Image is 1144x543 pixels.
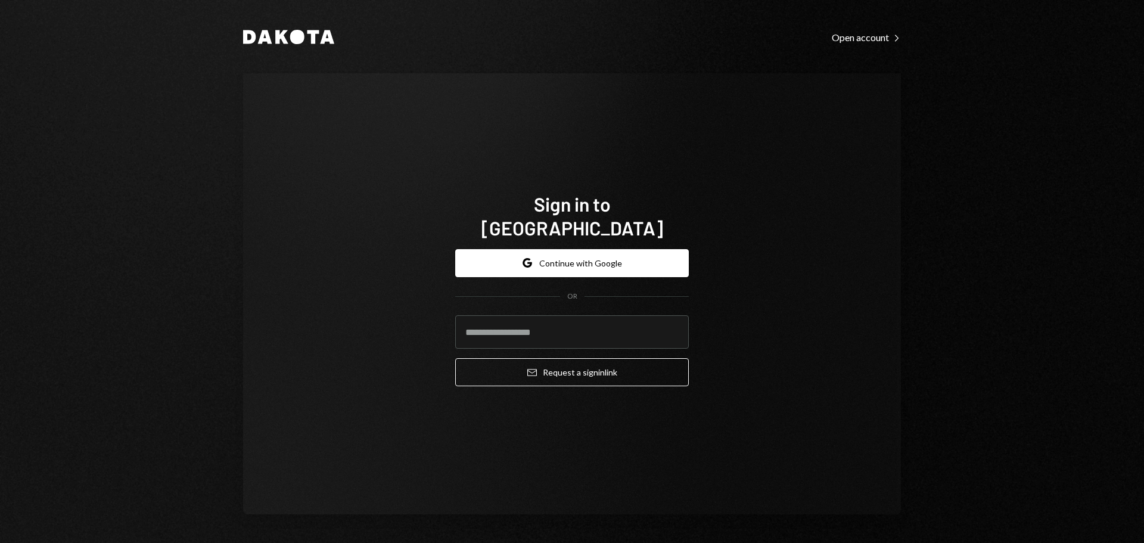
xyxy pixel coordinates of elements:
[832,30,901,44] a: Open account
[567,291,577,302] div: OR
[455,358,689,386] button: Request a signinlink
[455,249,689,277] button: Continue with Google
[455,192,689,240] h1: Sign in to [GEOGRAPHIC_DATA]
[832,32,901,44] div: Open account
